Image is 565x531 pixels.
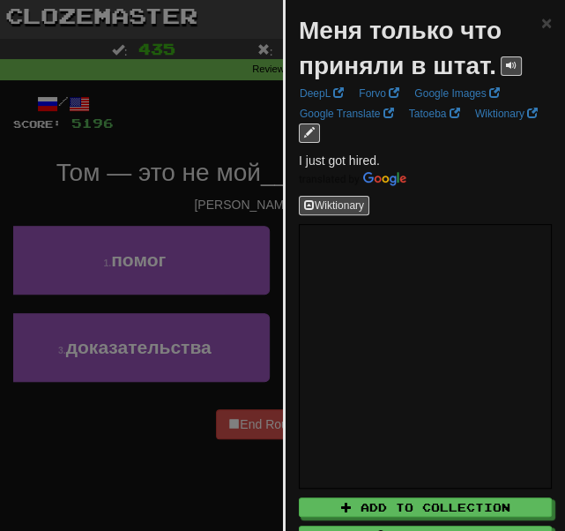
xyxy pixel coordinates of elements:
[541,13,552,32] button: Close
[294,104,399,123] a: Google Translate
[294,84,349,103] a: DeepL
[353,84,405,103] a: Forvo
[299,497,552,517] button: Add to Collection
[299,153,380,168] span: I just got hired.
[470,104,543,123] a: Wiktionary
[299,17,502,79] strong: Меня только что приняли в штат.
[299,123,320,143] button: edit links
[404,104,465,123] a: Tatoeba
[409,84,505,103] a: Google Images
[541,12,552,33] span: ×
[299,196,369,215] button: Wiktionary
[299,172,406,186] img: Color short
